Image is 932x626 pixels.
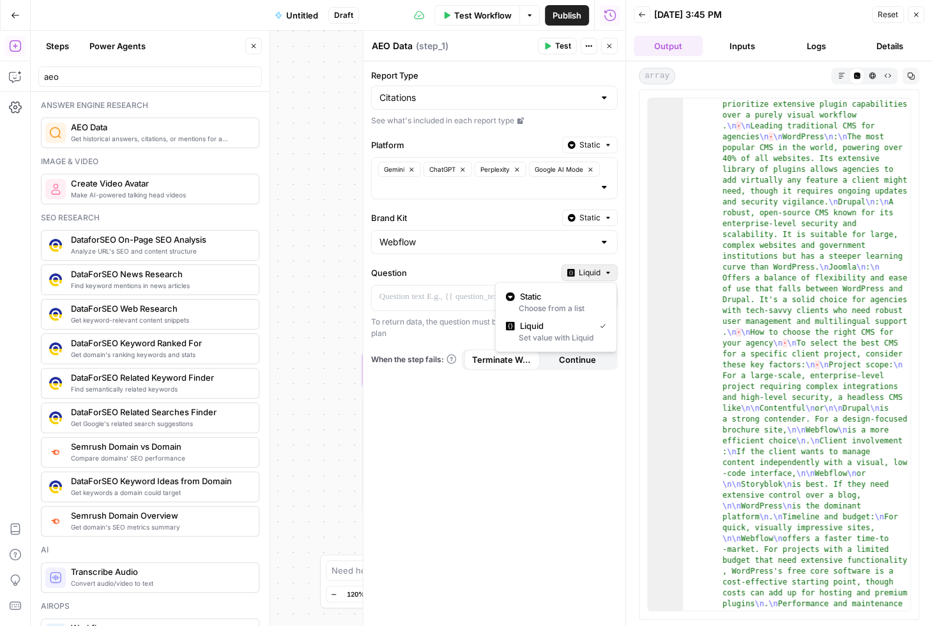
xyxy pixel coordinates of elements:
[71,475,248,487] span: DataForSEO Keyword Ideas from Domain
[41,100,259,111] div: Answer engine research
[71,280,248,291] span: Find keyword mentions in news articles
[71,384,248,394] span: Find semantically related keywords
[38,36,77,56] button: Steps
[71,440,248,453] span: Semrush Domain vs Domain
[71,509,248,522] span: Semrush Domain Overview
[562,137,618,153] button: Static
[878,9,898,20] span: Reset
[71,121,248,134] span: AEO Data
[475,162,526,177] button: Perplexity
[44,70,256,83] input: Search steps
[520,319,590,332] span: Liquid
[71,487,248,498] span: Get keywords a domain could target
[41,600,259,612] div: Airops
[49,411,62,424] img: 9u0p4zbvbrir7uayayktvs1v5eg0
[538,38,577,54] button: Test
[71,246,248,256] span: Analyze URL's SEO and content structure
[49,515,62,526] img: 4e4w6xi9sjogcjglmt5eorgxwtyu
[562,210,618,226] button: Static
[71,177,248,190] span: Create Video Avatar
[372,40,413,52] textarea: AEO Data
[71,190,248,200] span: Make AI-powered talking head videos
[71,233,248,246] span: DataforSEO On-Page SEO Analysis
[378,162,421,177] button: Gemini
[347,589,365,599] span: 120%
[559,353,596,366] span: Continue
[529,162,600,177] button: Google AI Mode
[639,68,675,84] span: array
[506,303,606,314] div: Choose from a list
[371,266,556,279] label: Question
[71,302,248,315] span: DataForSEO Web Research
[49,239,62,252] img: y3iv96nwgxbwrvt76z37ug4ox9nv
[71,418,248,429] span: Get Google's related search suggestions
[561,264,618,281] button: Liquid
[434,5,519,26] button: Test Workflow
[579,267,600,279] span: Liquid
[371,139,557,151] label: Platform
[71,565,248,578] span: Transcribe Audio
[416,40,448,52] span: ( step_1 )
[71,268,248,280] span: DataForSEO News Research
[49,273,62,286] img: vjoh3p9kohnippxyp1brdnq6ymi1
[379,236,594,248] input: Webflow
[371,115,618,126] a: See what's included in each report type
[41,212,259,224] div: Seo research
[545,5,589,26] button: Publish
[506,332,606,344] div: Set value with Liquid
[71,406,248,418] span: DataForSEO Related Searches Finder
[855,36,924,56] button: Details
[495,282,617,352] div: Liquid
[371,211,557,224] label: Brand Kit
[872,6,904,23] button: Reset
[535,164,583,174] span: Google AI Mode
[520,290,601,303] span: Static
[634,36,703,56] button: Output
[49,183,62,195] img: rmejigl5z5mwnxpjlfq225817r45
[579,139,600,151] span: Static
[71,578,248,588] span: Convert audio/video to text
[41,544,259,556] div: Ai
[454,9,512,22] span: Test Workflow
[49,308,62,321] img: 3hnddut9cmlpnoegpdll2wmnov83
[384,164,404,174] span: Gemini
[71,371,248,384] span: DataForSEO Related Keyword Finder
[71,337,248,349] span: DataForSEO Keyword Ranked For
[553,9,581,22] span: Publish
[71,134,248,144] span: Get historical answers, citations, or mentions for a question
[286,9,318,22] span: Untitled
[49,480,62,493] img: qj0lddqgokrswkyaqb1p9cmo0sp5
[555,40,571,52] span: Test
[334,10,353,21] span: Draft
[49,342,62,355] img: 3iojl28do7crl10hh26nxau20pae
[82,36,153,56] button: Power Agents
[708,36,777,56] button: Inputs
[480,164,510,174] span: Perplexity
[429,164,455,174] span: ChatGPT
[371,354,457,365] a: When the step fails:
[71,315,248,325] span: Get keyword-relevant content snippets
[424,162,472,177] button: ChatGPT
[379,91,594,104] input: Citations
[267,5,326,26] button: Untitled
[782,36,851,56] button: Logs
[49,377,62,390] img: se7yyxfvbxn2c3qgqs66gfh04cl6
[579,212,600,224] span: Static
[371,69,618,82] label: Report Type
[371,316,618,339] div: To return data, the question must be tracked in your AEO Visibility plan
[71,522,248,532] span: Get domain's SEO metrics summary
[41,156,259,167] div: Image & video
[540,349,615,370] button: Continue
[71,349,248,360] span: Get domain's ranking keywords and stats
[71,453,248,463] span: Compare domains' SEO performance
[49,447,62,457] img: zn8kcn4lc16eab7ly04n2pykiy7x
[472,353,532,366] span: Terminate Workflow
